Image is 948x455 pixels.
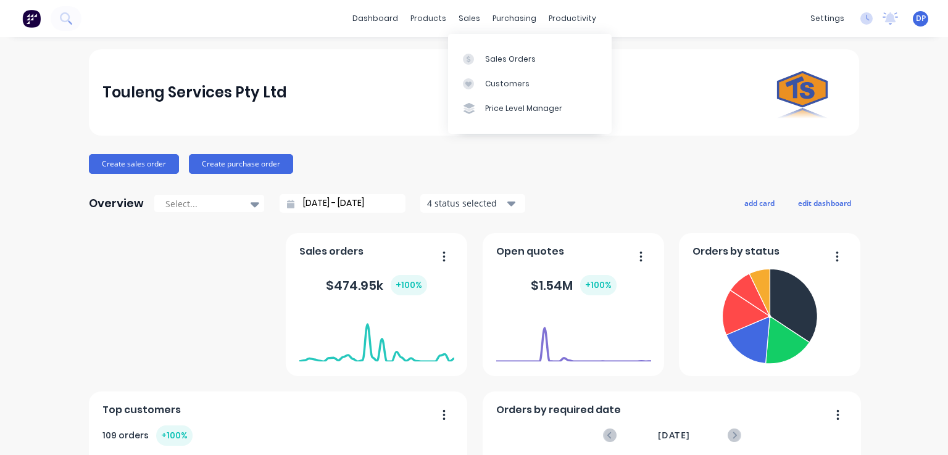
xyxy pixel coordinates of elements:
[790,195,859,211] button: edit dashboard
[736,195,783,211] button: add card
[692,244,780,259] span: Orders by status
[102,425,193,446] div: 109 orders
[448,46,612,71] a: Sales Orders
[580,275,617,295] div: + 100 %
[485,78,530,89] div: Customers
[89,191,144,216] div: Overview
[189,154,293,174] button: Create purchase order
[759,49,846,136] img: Touleng Services Pty Ltd
[102,403,181,417] span: Top customers
[102,80,287,105] div: Touleng Services Pty Ltd
[486,9,543,28] div: purchasing
[346,9,404,28] a: dashboard
[420,194,525,213] button: 4 status selected
[452,9,486,28] div: sales
[391,275,427,295] div: + 100 %
[427,197,505,210] div: 4 status selected
[485,54,536,65] div: Sales Orders
[156,425,193,446] div: + 100 %
[485,103,562,114] div: Price Level Manager
[89,154,179,174] button: Create sales order
[804,9,850,28] div: settings
[448,96,612,121] a: Price Level Manager
[448,72,612,96] a: Customers
[326,275,427,295] div: $ 474.95k
[404,9,452,28] div: products
[916,13,926,24] span: DP
[531,275,617,295] div: $ 1.54M
[543,9,602,28] div: productivity
[299,244,364,259] span: Sales orders
[496,244,564,259] span: Open quotes
[22,9,41,28] img: Factory
[658,428,690,442] span: [DATE]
